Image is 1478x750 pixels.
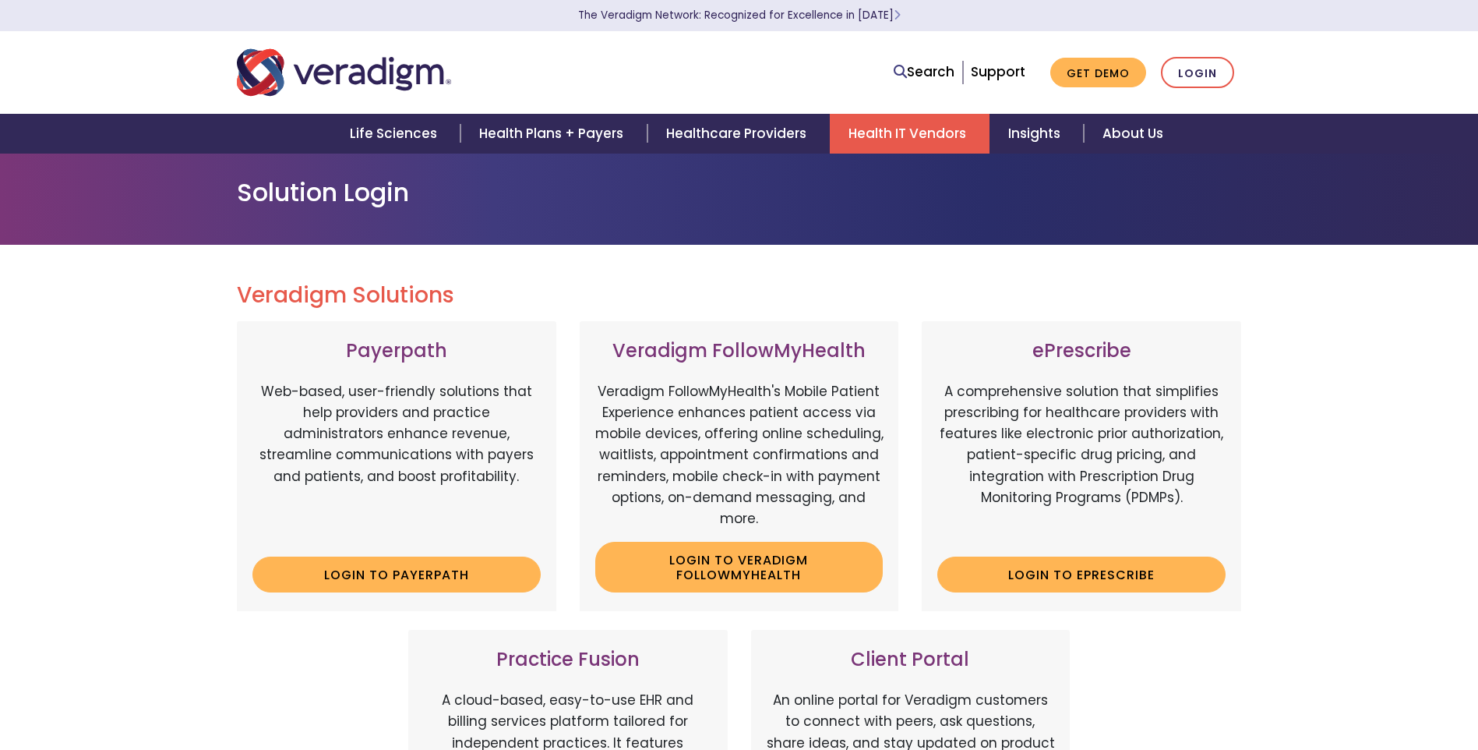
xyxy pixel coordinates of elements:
[894,62,954,83] a: Search
[830,114,989,154] a: Health IT Vendors
[1050,58,1146,88] a: Get Demo
[1084,114,1182,154] a: About Us
[894,8,901,23] span: Learn More
[252,557,541,593] a: Login to Payerpath
[252,340,541,363] h3: Payerpath
[647,114,830,154] a: Healthcare Providers
[937,340,1226,363] h3: ePrescribe
[252,381,541,545] p: Web-based, user-friendly solutions that help providers and practice administrators enhance revenu...
[331,114,460,154] a: Life Sciences
[937,381,1226,545] p: A comprehensive solution that simplifies prescribing for healthcare providers with features like ...
[578,8,901,23] a: The Veradigm Network: Recognized for Excellence in [DATE]Learn More
[424,649,712,671] h3: Practice Fusion
[460,114,647,154] a: Health Plans + Payers
[595,542,884,593] a: Login to Veradigm FollowMyHealth
[237,178,1242,207] h1: Solution Login
[937,557,1226,593] a: Login to ePrescribe
[237,282,1242,309] h2: Veradigm Solutions
[767,649,1055,671] h3: Client Portal
[237,47,451,98] img: Veradigm logo
[971,62,1025,81] a: Support
[989,114,1084,154] a: Insights
[595,381,884,529] p: Veradigm FollowMyHealth's Mobile Patient Experience enhances patient access via mobile devices, o...
[1161,57,1234,89] a: Login
[595,340,884,363] h3: Veradigm FollowMyHealth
